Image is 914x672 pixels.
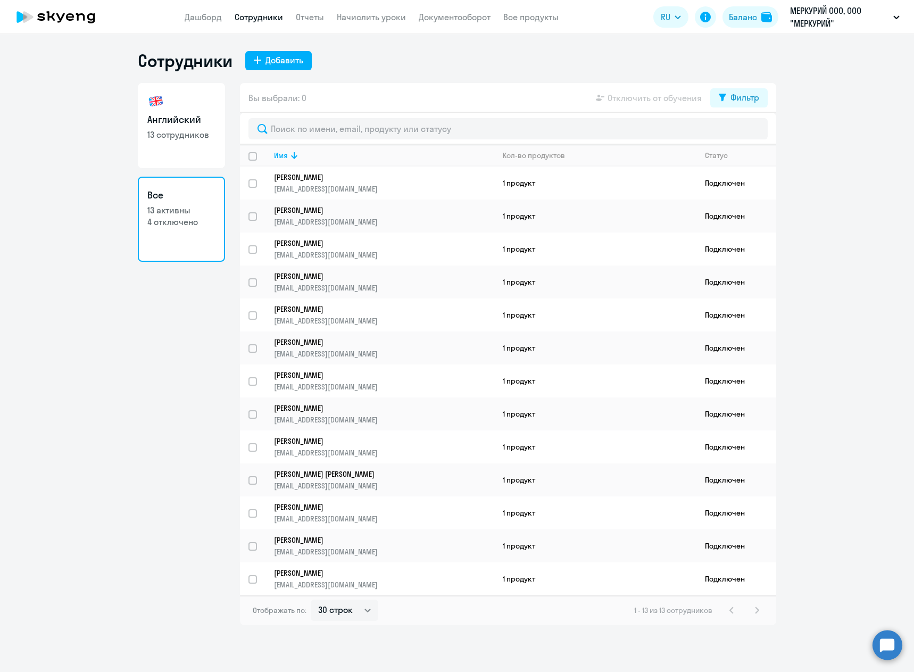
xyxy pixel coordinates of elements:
[245,51,312,70] button: Добавить
[274,481,494,491] p: [EMAIL_ADDRESS][DOMAIN_NAME]
[265,54,303,67] div: Добавить
[274,271,479,281] p: [PERSON_NAME]
[274,304,494,326] a: [PERSON_NAME][EMAIL_ADDRESS][DOMAIN_NAME]
[761,12,772,22] img: balance
[494,562,696,595] td: 1 продукт
[729,11,757,23] div: Баланс
[661,11,670,23] span: RU
[274,535,479,545] p: [PERSON_NAME]
[494,529,696,562] td: 1 продукт
[274,304,479,314] p: [PERSON_NAME]
[147,204,215,216] p: 13 активны
[494,266,696,298] td: 1 продукт
[274,514,494,524] p: [EMAIL_ADDRESS][DOMAIN_NAME]
[503,151,696,160] div: Кол-во продуктов
[634,605,712,615] span: 1 - 13 из 13 сотрудников
[494,167,696,200] td: 1 продукт
[696,529,776,562] td: Подключен
[696,463,776,496] td: Подключен
[705,151,728,160] div: Статус
[696,364,776,397] td: Подключен
[494,364,696,397] td: 1 продукт
[274,151,494,160] div: Имя
[274,172,479,182] p: [PERSON_NAME]
[147,129,215,140] p: 13 сотрудников
[696,233,776,266] td: Подключен
[696,298,776,331] td: Подключен
[274,580,494,590] p: [EMAIL_ADDRESS][DOMAIN_NAME]
[696,397,776,430] td: Подключен
[696,562,776,595] td: Подключен
[274,172,494,194] a: [PERSON_NAME][EMAIL_ADDRESS][DOMAIN_NAME]
[274,151,288,160] div: Имя
[235,12,283,22] a: Сотрудники
[147,93,164,110] img: english
[274,238,479,248] p: [PERSON_NAME]
[274,238,494,260] a: [PERSON_NAME][EMAIL_ADDRESS][DOMAIN_NAME]
[696,496,776,529] td: Подключен
[696,167,776,200] td: Подключен
[296,12,324,22] a: Отчеты
[274,547,494,557] p: [EMAIL_ADDRESS][DOMAIN_NAME]
[503,12,559,22] a: Все продукты
[419,12,491,22] a: Документооборот
[790,4,889,30] p: МЕРКУРИЙ ООО, ООО "МЕРКУРИЙ"
[274,205,494,227] a: [PERSON_NAME][EMAIL_ADDRESS][DOMAIN_NAME]
[494,496,696,529] td: 1 продукт
[147,216,215,228] p: 4 отключено
[274,535,494,557] a: [PERSON_NAME][EMAIL_ADDRESS][DOMAIN_NAME]
[274,337,494,359] a: [PERSON_NAME][EMAIL_ADDRESS][DOMAIN_NAME]
[722,6,778,28] button: Балансbalance
[248,118,768,139] input: Поиск по имени, email, продукту или статусу
[274,448,494,458] p: [EMAIL_ADDRESS][DOMAIN_NAME]
[494,397,696,430] td: 1 продукт
[274,436,494,458] a: [PERSON_NAME][EMAIL_ADDRESS][DOMAIN_NAME]
[274,271,494,293] a: [PERSON_NAME][EMAIL_ADDRESS][DOMAIN_NAME]
[696,200,776,233] td: Подключен
[503,151,565,160] div: Кол-во продуктов
[274,469,494,491] a: [PERSON_NAME] [PERSON_NAME][EMAIL_ADDRESS][DOMAIN_NAME]
[705,151,776,160] div: Статус
[274,349,494,359] p: [EMAIL_ADDRESS][DOMAIN_NAME]
[274,502,494,524] a: [PERSON_NAME][EMAIL_ADDRESS][DOMAIN_NAME]
[274,415,494,425] p: [EMAIL_ADDRESS][DOMAIN_NAME]
[696,266,776,298] td: Подключен
[138,83,225,168] a: Английский13 сотрудников
[696,331,776,364] td: Подключен
[147,188,215,202] h3: Все
[274,403,494,425] a: [PERSON_NAME][EMAIL_ADDRESS][DOMAIN_NAME]
[274,250,494,260] p: [EMAIL_ADDRESS][DOMAIN_NAME]
[494,463,696,496] td: 1 продукт
[494,233,696,266] td: 1 продукт
[494,331,696,364] td: 1 продукт
[274,370,479,380] p: [PERSON_NAME]
[274,217,494,227] p: [EMAIL_ADDRESS][DOMAIN_NAME]
[138,177,225,262] a: Все13 активны4 отключено
[785,4,905,30] button: МЕРКУРИЙ ООО, ООО "МЕРКУРИЙ"
[730,91,759,104] div: Фильтр
[274,436,479,446] p: [PERSON_NAME]
[138,50,232,71] h1: Сотрудники
[274,370,494,392] a: [PERSON_NAME][EMAIL_ADDRESS][DOMAIN_NAME]
[274,502,479,512] p: [PERSON_NAME]
[653,6,688,28] button: RU
[274,403,479,413] p: [PERSON_NAME]
[494,430,696,463] td: 1 продукт
[185,12,222,22] a: Дашборд
[494,200,696,233] td: 1 продукт
[696,430,776,463] td: Подключен
[274,283,494,293] p: [EMAIL_ADDRESS][DOMAIN_NAME]
[710,88,768,107] button: Фильтр
[274,469,479,479] p: [PERSON_NAME] [PERSON_NAME]
[274,337,479,347] p: [PERSON_NAME]
[248,92,306,104] span: Вы выбрали: 0
[274,568,479,578] p: [PERSON_NAME]
[253,605,306,615] span: Отображать по:
[274,568,494,590] a: [PERSON_NAME][EMAIL_ADDRESS][DOMAIN_NAME]
[274,316,494,326] p: [EMAIL_ADDRESS][DOMAIN_NAME]
[147,113,215,127] h3: Английский
[274,205,479,215] p: [PERSON_NAME]
[274,382,494,392] p: [EMAIL_ADDRESS][DOMAIN_NAME]
[274,184,494,194] p: [EMAIL_ADDRESS][DOMAIN_NAME]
